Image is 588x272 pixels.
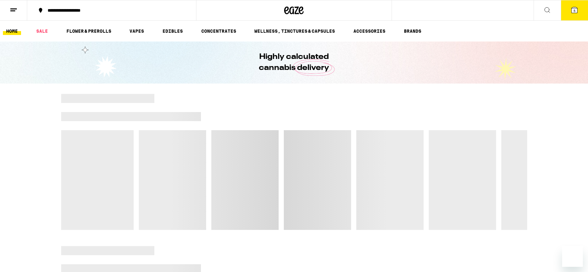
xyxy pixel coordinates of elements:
[350,27,389,35] a: ACCESSORIES
[33,27,51,35] a: SALE
[159,27,186,35] a: EDIBLES
[126,27,147,35] a: VAPES
[251,27,338,35] a: WELLNESS, TINCTURES & CAPSULES
[3,27,21,35] a: HOME
[573,9,575,13] span: 5
[562,246,583,267] iframe: Button to launch messaging window
[63,27,115,35] a: FLOWER & PREROLLS
[241,51,348,74] h1: Highly calculated cannabis delivery
[561,0,588,20] button: 5
[198,27,239,35] a: CONCENTRATES
[401,27,425,35] a: BRANDS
